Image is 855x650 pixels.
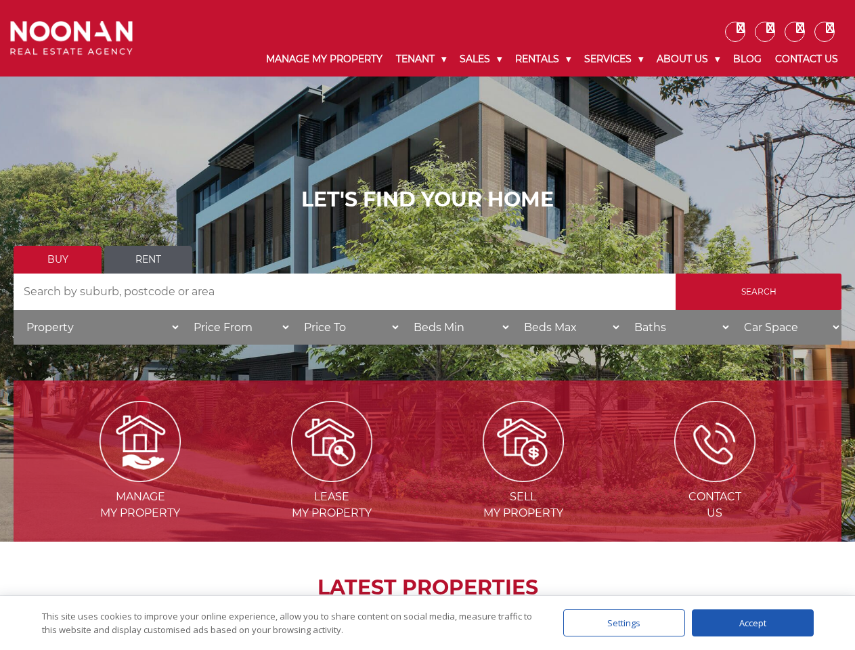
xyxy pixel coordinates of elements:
h1: LET'S FIND YOUR HOME [14,188,841,212]
img: ICONS [674,401,755,482]
input: Search [676,274,841,310]
a: Sales [453,42,508,77]
span: Contact Us [620,489,809,521]
a: Rentals [508,42,577,77]
img: Noonan Real Estate Agency [10,21,133,55]
a: Manage my Property Managemy Property [46,434,235,519]
img: Sell my property [483,401,564,482]
input: Search by suburb, postcode or area [14,274,676,310]
a: Services [577,42,650,77]
a: Tenant [389,42,453,77]
a: About Us [650,42,726,77]
a: Blog [726,42,768,77]
a: Manage My Property [259,42,389,77]
div: This site uses cookies to improve your online experience, allow you to share content on social me... [42,609,536,636]
a: Contact Us [768,42,845,77]
a: Rent [104,246,192,274]
img: Manage my Property [100,401,181,482]
a: Sell my property Sellmy Property [429,434,618,519]
h2: LATEST PROPERTIES [47,576,808,600]
a: Lease my property Leasemy Property [238,434,426,519]
div: Accept [692,609,814,636]
span: Sell my Property [429,489,618,521]
span: Manage my Property [46,489,235,521]
a: Buy [14,246,102,274]
div: Settings [563,609,685,636]
img: Lease my property [291,401,372,482]
span: Lease my Property [238,489,426,521]
a: ICONS ContactUs [620,434,809,519]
